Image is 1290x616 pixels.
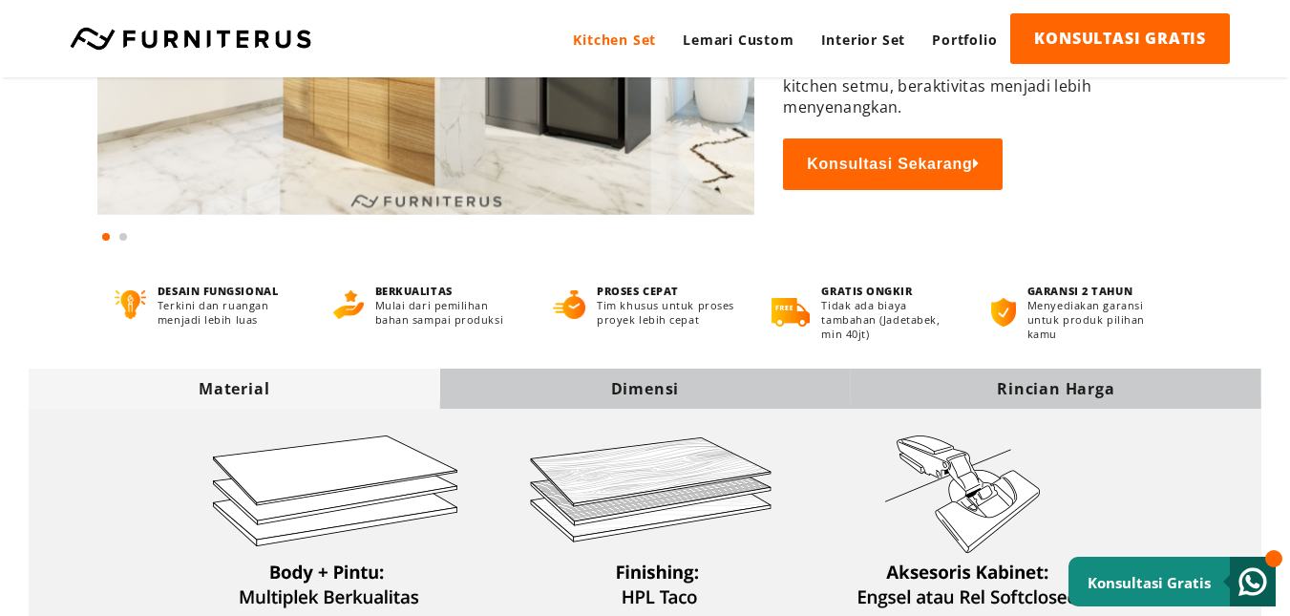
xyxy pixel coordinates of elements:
div: Material [29,378,439,399]
div: Dimensi [439,378,850,399]
img: desain-fungsional.png [115,290,146,319]
a: Portfolio [919,13,1010,66]
a: Kitchen Set [560,13,669,66]
img: bergaransi.png [991,298,1016,327]
p: Menyediakan garansi untuk produk pilihan kamu [1027,298,1174,341]
img: gratis-ongkir.png [772,298,810,327]
a: KONSULTASI GRATIS [1010,13,1230,64]
div: Rincian Harga [851,378,1261,399]
h4: PROSES CEPAT [597,284,736,298]
small: Konsultasi Gratis [1088,573,1211,592]
h4: GRATIS ONGKIR [821,284,955,298]
h4: BERKUALITAS [375,284,518,298]
p: Mulai dari pemilihan bahan sampai produksi [375,298,518,327]
img: proses-cepat.png [553,290,585,319]
a: Interior Set [808,13,920,66]
h4: DESAIN FUNGSIONAL [158,284,299,298]
a: Konsultasi Gratis [1068,557,1276,606]
img: berkualitas.png [333,290,363,319]
button: Konsultasi Sekarang [783,138,1003,190]
p: Terkini dan ruangan menjadi lebih luas [158,298,299,327]
h4: GARANSI 2 TAHUN [1027,284,1174,298]
p: Tim khusus untuk proses proyek lebih cepat [597,298,736,327]
a: Lemari Custom [669,13,807,66]
p: Tidak ada biaya tambahan (Jadetabek, min 40jt) [821,298,955,341]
